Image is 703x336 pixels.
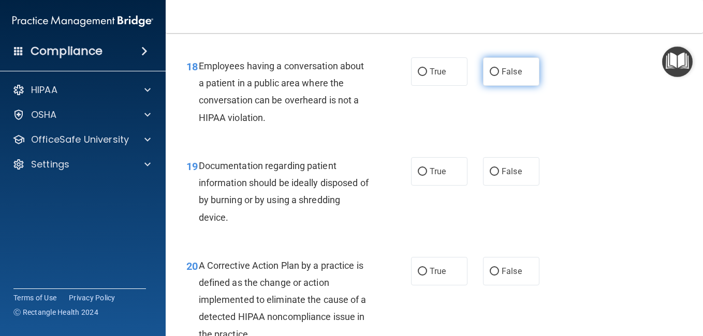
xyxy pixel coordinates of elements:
[430,266,446,276] span: True
[502,166,522,176] span: False
[418,268,427,276] input: True
[31,44,102,58] h4: Compliance
[430,166,446,176] span: True
[12,133,151,146] a: OfficeSafe University
[31,158,69,171] p: Settings
[12,11,153,32] img: PMB logo
[13,293,56,303] a: Terms of Use
[651,265,691,304] iframe: Drift Widget Chat Controller
[31,109,57,121] p: OSHA
[490,168,499,176] input: False
[31,133,129,146] p: OfficeSafe University
[69,293,115,303] a: Privacy Policy
[502,67,522,77] span: False
[12,109,151,121] a: OSHA
[13,307,98,317] span: Ⓒ Rectangle Health 2024
[12,158,151,171] a: Settings
[418,68,427,76] input: True
[186,60,198,73] span: 18
[31,84,57,96] p: HIPAA
[662,47,693,77] button: Open Resource Center
[199,160,369,223] span: Documentation regarding patient information should be ideally disposed of by burning or by using ...
[490,268,499,276] input: False
[12,84,151,96] a: HIPAA
[186,160,198,173] span: 19
[418,168,427,176] input: True
[186,260,198,272] span: 20
[490,68,499,76] input: False
[199,60,364,123] span: Employees having a conversation about a patient in a public area where the conversation can be ov...
[502,266,522,276] span: False
[430,67,446,77] span: True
